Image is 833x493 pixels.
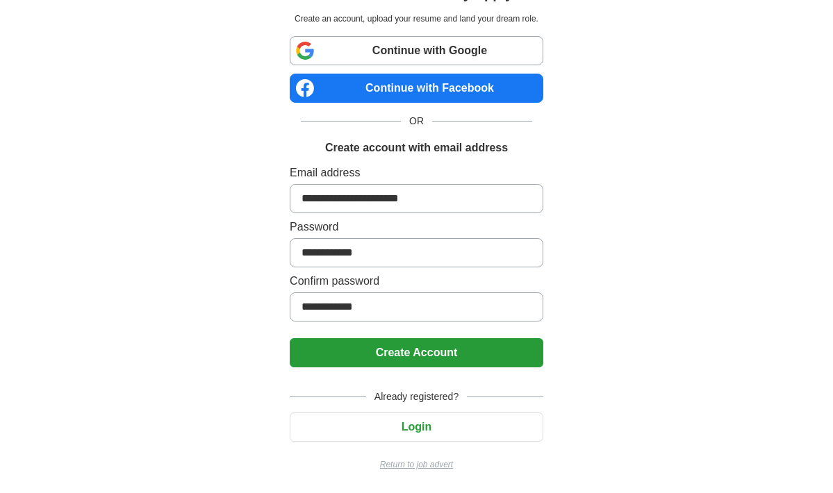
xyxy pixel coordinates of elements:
[401,114,432,128] span: OR
[290,421,543,433] a: Login
[290,458,543,471] a: Return to job advert
[290,219,543,235] label: Password
[292,12,541,25] p: Create an account, upload your resume and land your dream role.
[290,74,543,103] a: Continue with Facebook
[325,140,508,156] h1: Create account with email address
[290,165,543,181] label: Email address
[290,412,543,442] button: Login
[290,273,543,290] label: Confirm password
[290,338,543,367] button: Create Account
[290,36,543,65] a: Continue with Google
[366,390,467,404] span: Already registered?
